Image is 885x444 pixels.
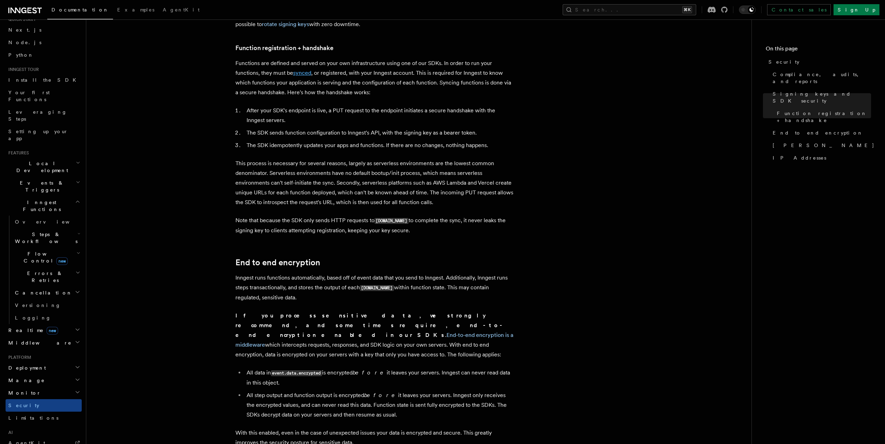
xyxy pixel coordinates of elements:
[6,387,82,399] button: Monitor
[235,258,320,267] a: End to end encryption
[766,56,871,68] a: Security
[6,355,31,360] span: Platform
[8,40,41,45] span: Node.js
[6,177,82,196] button: Events & Triggers
[6,24,82,36] a: Next.js
[12,231,78,245] span: Steps & Workflows
[235,58,514,97] p: Functions are defined and served on your own infrastructure using one of our SDKs. In order to ru...
[6,106,82,125] a: Leveraging Steps
[8,129,68,141] span: Setting up your app
[117,7,154,13] span: Examples
[767,4,831,15] a: Contact sales
[777,110,871,124] span: Function registration + handshake
[6,160,76,174] span: Local Development
[364,392,398,398] em: before
[834,4,879,15] a: Sign Up
[6,179,76,193] span: Events & Triggers
[773,90,871,104] span: Signing keys and SDK security
[293,70,311,76] a: synced
[6,389,41,396] span: Monitor
[6,327,58,334] span: Realtime
[6,337,82,349] button: Middleware
[47,327,58,334] span: new
[8,109,67,122] span: Leveraging Steps
[770,68,871,88] a: Compliance, audits, and reports
[244,106,514,125] li: After your SDK's endpoint is live, a PUT request to the endpoint initiates a secure handshake wit...
[12,299,82,312] a: Versioning
[244,128,514,138] li: The SDK sends function configuration to Inngest's API, with the signing key as a bearer token.
[563,4,696,15] button: Search...⌘K
[8,77,80,83] span: Install the SDK
[47,2,113,19] a: Documentation
[774,107,871,127] a: Function registration + handshake
[12,228,82,248] button: Steps & Workflows
[12,216,82,228] a: Overview
[770,127,871,139] a: End to end encryption
[8,415,58,421] span: Limitations
[6,216,82,324] div: Inngest Functions
[770,139,871,152] a: [PERSON_NAME]
[12,312,82,324] a: Logging
[235,159,514,207] p: This process is necessary for several reasons, largely as serverless environments are the lowest ...
[6,199,75,213] span: Inngest Functions
[6,36,82,49] a: Node.js
[6,74,82,86] a: Install the SDK
[244,390,514,420] li: All step output and function output is encrypted it leaves your servers. Inngest only receives th...
[51,7,109,13] span: Documentation
[770,152,871,164] a: IP Addresses
[682,6,692,13] kbd: ⌘K
[244,140,514,150] li: The SDK idempotently updates your apps and functions. If there are no changes, nothing happens.
[8,90,50,102] span: Your first Functions
[271,370,322,376] code: event.data.encrypted
[773,154,826,161] span: IP Addresses
[235,43,333,53] a: Function registration + handshake
[6,430,13,435] span: AI
[773,129,863,136] span: End to end encryption
[739,6,756,14] button: Toggle dark mode
[8,403,39,408] span: Security
[12,270,75,284] span: Errors & Retries
[6,49,82,61] a: Python
[6,374,82,387] button: Manage
[6,17,36,22] span: Quick start
[235,273,514,302] p: Inngest runs functions automatically, based off of event data that you send to Inngest. Additiona...
[6,377,45,384] span: Manage
[773,71,871,85] span: Compliance, audits, and reports
[235,216,514,235] p: Note that because the SDK only sends HTTP requests to to complete the sync, it never leaks the si...
[766,45,871,56] h4: On this page
[6,196,82,216] button: Inngest Functions
[15,302,61,308] span: Versioning
[15,219,87,225] span: Overview
[8,27,41,33] span: Next.js
[113,2,159,19] a: Examples
[773,142,875,149] span: [PERSON_NAME]
[12,289,72,296] span: Cancellation
[12,248,82,267] button: Flow Controlnew
[235,312,446,319] strong: If you process sensitive data, we
[15,315,51,321] span: Logging
[6,86,82,106] a: Your first Functions
[235,311,514,360] p: . which intercepts requests, responses, and SDK logic on your own servers. With end to end encryp...
[353,369,387,376] em: before
[360,285,394,291] code: [DOMAIN_NAME]
[6,157,82,177] button: Local Development
[375,218,409,224] code: [DOMAIN_NAME]
[6,324,82,337] button: Realtimenew
[6,125,82,145] a: Setting up your app
[163,7,200,13] span: AgentKit
[56,257,68,265] span: new
[6,362,82,374] button: Deployment
[6,67,39,72] span: Inngest tour
[12,267,82,286] button: Errors & Retries
[6,339,72,346] span: Middleware
[235,312,506,338] strong: strongly recommend, and sometimes require, end-to-end encryption enabled in our SDKs
[8,52,34,58] span: Python
[6,364,46,371] span: Deployment
[769,58,799,65] span: Security
[6,399,82,412] a: Security
[159,2,204,19] a: AgentKit
[770,88,871,107] a: Signing keys and SDK security
[244,368,514,388] li: All data in is encrypted it leaves your servers. Inngest can never read data in this object.
[12,286,82,299] button: Cancellation
[6,412,82,424] a: Limitations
